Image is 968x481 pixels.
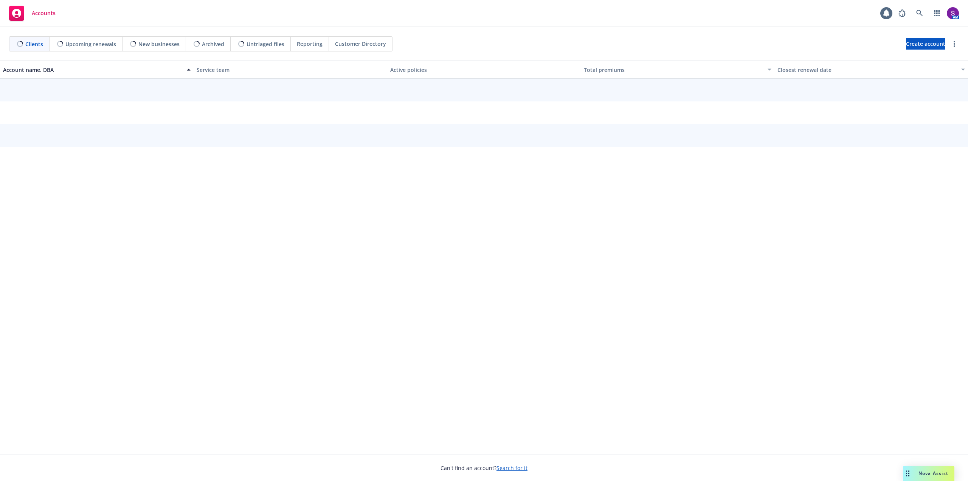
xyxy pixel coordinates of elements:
[906,38,945,50] a: Create account
[297,40,323,48] span: Reporting
[202,40,224,48] span: Archived
[895,6,910,21] a: Report a Bug
[912,6,927,21] a: Search
[950,39,959,48] a: more
[194,61,387,79] button: Service team
[6,3,59,24] a: Accounts
[581,61,774,79] button: Total premiums
[65,40,116,48] span: Upcoming renewals
[918,470,948,476] span: Nova Assist
[496,464,527,472] a: Search for it
[441,464,527,472] span: Can't find an account?
[3,66,182,74] div: Account name, DBA
[138,40,180,48] span: New businesses
[584,66,763,74] div: Total premiums
[903,466,912,481] div: Drag to move
[774,61,968,79] button: Closest renewal date
[929,6,945,21] a: Switch app
[777,66,957,74] div: Closest renewal date
[906,37,945,51] span: Create account
[390,66,578,74] div: Active policies
[247,40,284,48] span: Untriaged files
[335,40,386,48] span: Customer Directory
[32,10,56,16] span: Accounts
[197,66,384,74] div: Service team
[947,7,959,19] img: photo
[387,61,581,79] button: Active policies
[25,40,43,48] span: Clients
[903,466,954,481] button: Nova Assist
